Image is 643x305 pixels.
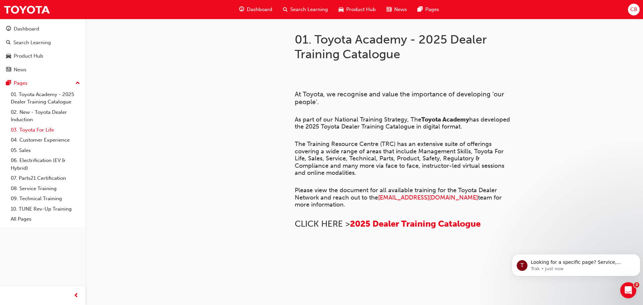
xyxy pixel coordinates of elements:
[620,282,636,298] iframe: Intercom live chat
[412,3,444,16] a: pages-iconPages
[8,89,83,107] a: 01. Toyota Academy - 2025 Dealer Training Catalogue
[13,39,51,47] div: Search Learning
[421,116,469,123] span: Toyota Academy
[8,125,83,135] a: 03. Toyota For Life
[628,4,640,15] button: CB
[6,26,11,32] span: guage-icon
[14,79,27,87] div: Pages
[8,145,83,156] a: 05. Sales
[8,214,83,224] a: All Pages
[295,32,514,61] h1: 01. Toyota Academy - 2025 Dealer Training Catalogue
[239,5,244,14] span: guage-icon
[234,3,278,16] a: guage-iconDashboard
[290,6,328,13] span: Search Learning
[8,194,83,204] a: 09. Technical Training
[8,204,83,214] a: 10. TUNE Rev-Up Training
[295,219,350,229] span: CLICK HERE >
[3,50,83,62] a: Product Hub
[8,183,83,194] a: 08. Service Training
[350,219,481,229] a: 2025 Dealer Training Catalogue
[295,90,506,106] span: At Toyota, we recognise and value the importance of developing ‘our people'.
[339,5,344,14] span: car-icon
[3,36,83,49] a: Search Learning
[278,3,333,16] a: search-iconSearch Learning
[295,194,503,209] span: team for more information.
[6,67,11,73] span: news-icon
[418,5,423,14] span: pages-icon
[14,25,39,33] div: Dashboard
[14,52,43,60] div: Product Hub
[346,6,376,13] span: Product Hub
[8,155,83,173] a: 06. Electrification (EV & Hybrid)
[381,3,412,16] a: news-iconNews
[386,5,391,14] span: news-icon
[3,64,83,76] a: News
[6,80,11,86] span: pages-icon
[3,2,50,17] img: Trak
[247,6,272,13] span: Dashboard
[509,240,643,287] iframe: Intercom notifications message
[3,77,83,89] button: Pages
[8,173,83,183] a: 07. Parts21 Certification
[425,6,439,13] span: Pages
[630,6,637,13] span: CB
[295,186,499,201] span: Please view the document for all available training for the Toyota Dealer Network and reach out t...
[8,107,83,125] a: 02. New - Toyota Dealer Induction
[333,3,381,16] a: car-iconProduct Hub
[6,40,11,46] span: search-icon
[74,292,79,300] span: prev-icon
[3,21,83,77] button: DashboardSearch LearningProduct HubNews
[634,282,639,288] span: 3
[75,79,80,88] span: up-icon
[295,116,512,131] span: has developed the 2025 Toyota Dealer Training Catalogue in digital format.
[3,23,83,35] a: Dashboard
[6,53,11,59] span: car-icon
[394,6,407,13] span: News
[378,194,478,201] a: [EMAIL_ADDRESS][DOMAIN_NAME]
[295,116,421,123] span: As part of our National Training Strategy, The
[283,5,288,14] span: search-icon
[295,140,506,176] span: The Training Resource Centre (TRC) has an extensive suite of offerings covering a wide range of a...
[14,66,26,74] div: News
[8,135,83,145] a: 04. Customer Experience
